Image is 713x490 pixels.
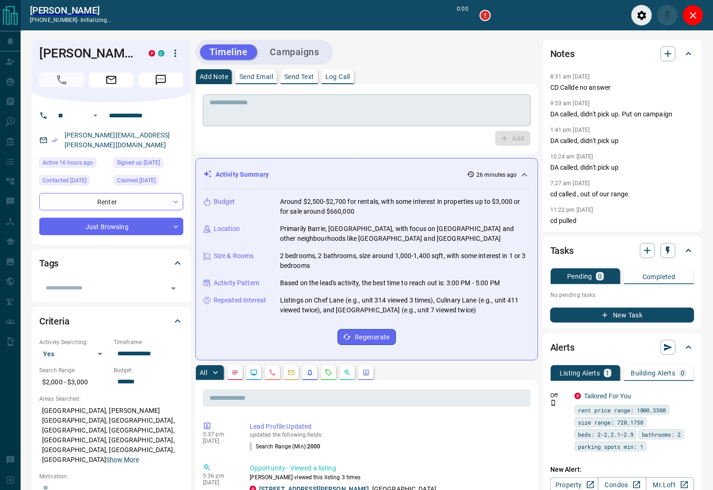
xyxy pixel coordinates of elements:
[106,455,139,465] button: Show More
[39,218,183,235] div: Just Browsing
[114,366,183,375] p: Budget:
[307,443,320,450] span: 2000
[203,438,236,444] p: [DATE]
[250,369,258,376] svg: Lead Browsing Activity
[578,442,643,451] span: parking spots min: 1
[167,282,180,295] button: Open
[214,278,259,288] p: Activity Pattern
[30,16,112,24] p: [PHONE_NUMBER] -
[550,400,557,406] svg: Push Notification Only
[250,463,527,473] p: Opportunity - Viewed a listing
[306,369,314,376] svg: Listing Alerts
[90,110,101,121] button: Open
[114,338,183,346] p: Timeframe:
[560,370,600,376] p: Listing Alerts
[269,369,276,376] svg: Calls
[250,442,321,451] p: Search Range (Min) :
[214,251,254,261] p: Size & Rooms
[578,430,634,439] span: beds: 2-2,2.1-2.9
[231,369,239,376] svg: Notes
[550,46,575,61] h2: Notes
[284,73,314,80] p: Send Text
[89,72,134,87] span: Email
[683,5,704,26] div: Close
[550,243,574,258] h2: Tasks
[550,136,694,146] p: DA called, didn't pick up
[250,432,527,438] p: updated the following fields:
[30,5,112,16] a: [PERSON_NAME]
[114,175,183,188] div: Tue Jul 08 2025
[114,158,183,171] div: Tue Jul 08 2025
[200,44,257,60] button: Timeline
[39,310,183,332] div: Criteria
[550,180,590,187] p: 7:27 am [DATE]
[642,274,676,280] p: Completed
[203,166,530,183] div: Activity Summary26 minutes ago
[43,158,93,167] span: Active 16 hours ago
[203,479,236,486] p: [DATE]
[631,370,676,376] p: Building Alerts
[280,278,500,288] p: Based on the lead's activity, the best time to reach out is: 3:00 PM - 5:00 PM
[39,193,183,210] div: Renter
[584,392,632,400] a: Tailored For You
[39,256,58,271] h2: Tags
[51,137,58,144] svg: Email Verified
[550,216,694,226] p: cd pulled
[39,366,109,375] p: Search Range:
[578,405,666,415] span: rent price range: 1800,3300
[117,158,160,167] span: Signed up [DATE]
[200,73,228,80] p: Add Note
[261,44,329,60] button: Campaigns
[216,170,269,180] p: Activity Summary
[550,391,569,400] p: Off
[681,370,685,376] p: 0
[550,73,590,80] p: 8:31 am [DATE]
[39,46,135,61] h1: [PERSON_NAME]
[476,171,517,179] p: 26 minutes ago
[325,369,332,376] svg: Requests
[117,176,156,185] span: Claimed [DATE]
[550,207,593,213] p: 11:22 pm [DATE]
[203,431,236,438] p: 5:37 pm
[550,43,694,65] div: Notes
[214,295,266,305] p: Repeated Interest
[550,308,694,323] button: New Task
[338,329,396,345] button: Regenerate
[39,314,70,329] h2: Criteria
[550,189,694,199] p: cd called , out of our range.
[550,153,593,160] p: 10:24 am [DATE]
[280,224,530,244] p: Primarily Barrie, [GEOGRAPHIC_DATA], with focus on [GEOGRAPHIC_DATA] and other neighbourhoods lik...
[65,131,170,149] a: [PERSON_NAME][EMAIL_ADDRESS][PERSON_NAME][DOMAIN_NAME]
[325,73,350,80] p: Log Call
[39,375,109,390] p: $2,000 - $3,000
[239,73,273,80] p: Send Email
[39,472,183,481] p: Motivation:
[362,369,370,376] svg: Agent Actions
[149,50,155,57] div: property.ca
[138,72,183,87] span: Message
[39,403,183,468] p: [GEOGRAPHIC_DATA], [PERSON_NAME][GEOGRAPHIC_DATA], [GEOGRAPHIC_DATA], [GEOGRAPHIC_DATA], [GEOGRAP...
[550,465,694,475] p: New Alert:
[575,393,581,399] div: property.ca
[344,369,351,376] svg: Opportunities
[158,50,165,57] div: condos.ca
[550,239,694,262] div: Tasks
[250,422,527,432] p: Lead Profile Updated
[80,17,112,23] span: initializing...
[550,288,694,302] p: No pending tasks
[288,369,295,376] svg: Emails
[39,158,109,171] div: Mon Sep 15 2025
[578,418,643,427] span: size range: 720,1758
[39,346,109,361] div: Yes
[250,473,527,482] p: [PERSON_NAME] viewed this listing 3 times
[39,72,84,87] span: Call
[550,109,694,119] p: DA called, didn't pick up. Put on campaign
[631,5,652,26] div: Audio Settings
[280,197,530,216] p: Around $2,500-$2,700 for rentals, with some interest in properties up to $3,000 or for sale aroun...
[457,5,468,26] p: 0:00
[280,295,530,315] p: Listings on Chef Lane (e.g., unit 314 viewed 3 times), Culinary Lane (e.g., unit 411 viewed twice...
[280,251,530,271] p: 2 bedrooms, 2 bathrooms, size around 1,000-1,400 sqft, with some interest in 1 or 3 bedrooms
[606,370,610,376] p: 1
[550,336,694,359] div: Alerts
